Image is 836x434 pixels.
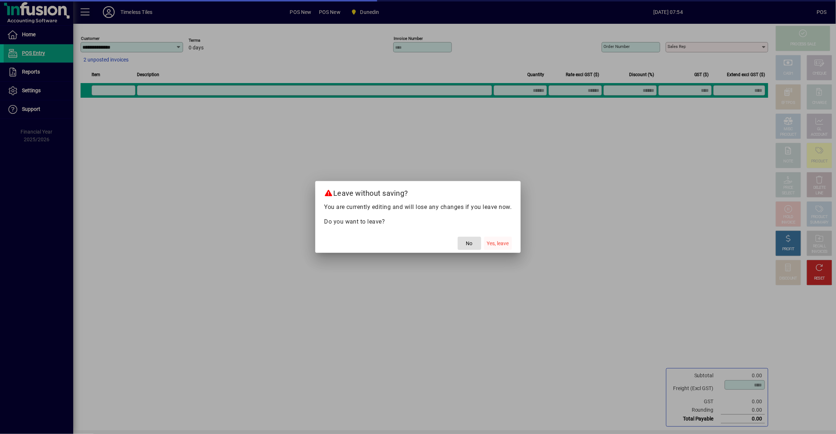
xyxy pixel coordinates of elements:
span: Yes, leave [487,240,509,247]
h2: Leave without saving? [315,181,521,202]
span: No [466,240,473,247]
p: You are currently editing and will lose any changes if you leave now. [324,203,512,212]
button: Yes, leave [484,237,512,250]
p: Do you want to leave? [324,217,512,226]
button: No [458,237,481,250]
